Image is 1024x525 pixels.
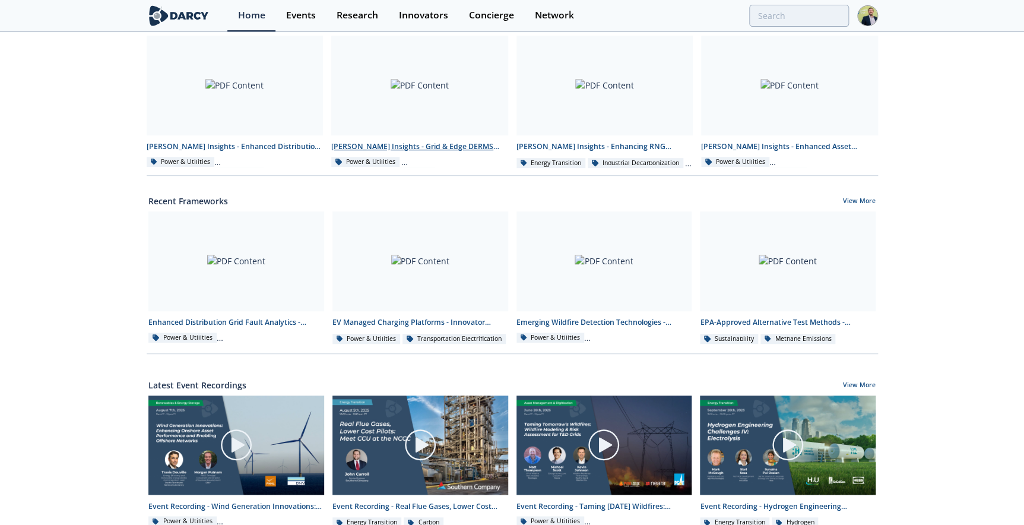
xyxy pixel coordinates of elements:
[535,11,574,20] div: Network
[147,157,215,167] div: Power & Utilities
[148,379,246,391] a: Latest Event Recordings
[148,501,324,512] div: Event Recording - Wind Generation Innovations: Enhancing Onshore Asset Performance and Enabling O...
[749,5,849,27] input: Advanced Search
[587,428,620,461] img: play-chapters-gray.svg
[148,396,324,494] img: Video Content
[332,501,508,512] div: Event Recording - Real Flue Gases, Lower Cost Pilots: Meet CCU at the NCCC
[220,428,253,461] img: play-chapters-gray.svg
[337,11,378,20] div: Research
[148,317,324,328] div: Enhanced Distribution Grid Fault Analytics - Innovator Landscape
[516,501,692,512] div: Event Recording - Taming [DATE] Wildfires: Wildfire Modeling & Risk Assessment for T&D Grids
[331,157,400,167] div: Power & Utilities
[843,381,876,391] a: View More
[332,317,508,328] div: EV Managed Charging Platforms - Innovator Landscape
[512,36,698,169] a: PDF Content [PERSON_NAME] Insights - Enhancing RNG innovation Energy Transition Industrial Decarb...
[147,141,324,152] div: [PERSON_NAME] Insights - Enhanced Distribution Grid Fault Analytics
[700,334,758,344] div: Sustainability
[331,141,508,152] div: [PERSON_NAME] Insights - Grid & Edge DERMS Integration
[700,317,876,328] div: EPA-Approved Alternative Test Methods - Innovator Comparison
[857,5,878,26] img: Profile
[516,396,692,494] img: Video Content
[147,5,211,26] img: logo-wide.svg
[332,396,508,495] img: Video Content
[516,141,693,152] div: [PERSON_NAME] Insights - Enhancing RNG innovation
[404,428,437,461] img: play-chapters-gray.svg
[238,11,265,20] div: Home
[588,158,683,169] div: Industrial Decarbonization
[697,36,882,169] a: PDF Content [PERSON_NAME] Insights - Enhanced Asset Management (O&M) for Onshore Wind Farms Power...
[843,197,876,207] a: View More
[516,317,692,328] div: Emerging Wildfire Detection Technologies - Technology Landscape
[286,11,316,20] div: Events
[512,211,696,345] a: PDF Content Emerging Wildfire Detection Technologies - Technology Landscape Power & Utilities
[516,158,586,169] div: Energy Transition
[148,195,228,207] a: Recent Frameworks
[771,428,804,461] img: play-chapters-gray.svg
[142,36,328,169] a: PDF Content [PERSON_NAME] Insights - Enhanced Distribution Grid Fault Analytics Power & Utilities
[328,211,512,345] a: PDF Content EV Managed Charging Platforms - Innovator Landscape Power & Utilities Transportation ...
[701,141,878,152] div: [PERSON_NAME] Insights - Enhanced Asset Management (O&M) for Onshore Wind Farms
[701,157,769,167] div: Power & Utilities
[700,501,876,512] div: Event Recording - Hydrogen Engineering Challenges IV: Electrolysis
[696,211,880,345] a: PDF Content EPA-Approved Alternative Test Methods - Innovator Comparison Sustainability Methane E...
[516,333,585,343] div: Power & Utilities
[327,36,512,169] a: PDF Content [PERSON_NAME] Insights - Grid & Edge DERMS Integration Power & Utilities
[399,11,448,20] div: Innovators
[402,334,506,344] div: Transportation Electrification
[760,334,836,344] div: Methane Emissions
[144,211,328,345] a: PDF Content Enhanced Distribution Grid Fault Analytics - Innovator Landscape Power & Utilities
[148,333,217,343] div: Power & Utilities
[700,396,876,494] img: Video Content
[469,11,514,20] div: Concierge
[332,334,401,344] div: Power & Utilities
